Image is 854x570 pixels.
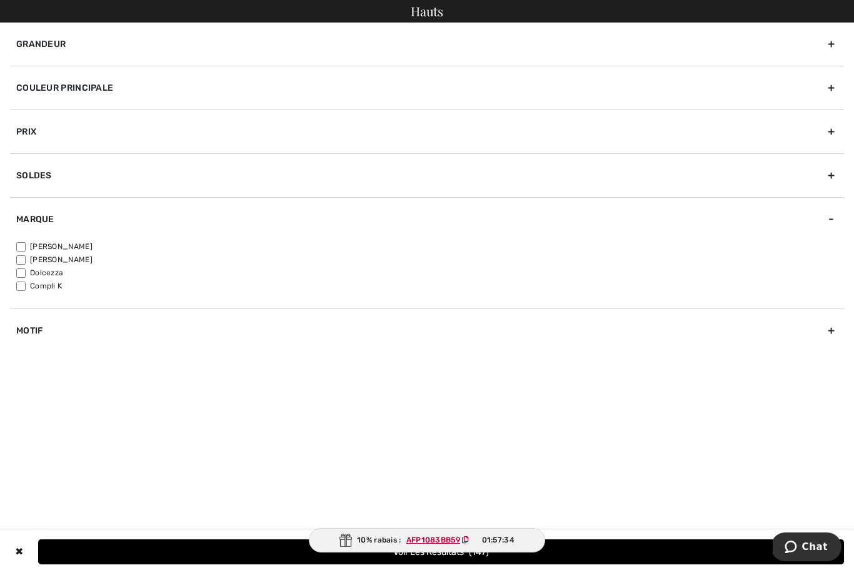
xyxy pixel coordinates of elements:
[16,267,844,278] label: Dolcezza
[10,66,844,109] div: Couleur Principale
[16,255,26,265] input: [PERSON_NAME]
[309,528,545,552] div: 10% rabais :
[10,153,844,197] div: Soldes
[406,536,460,544] ins: AFP1083BB59
[469,547,489,557] span: 147
[10,197,844,241] div: Marque
[10,308,844,352] div: Motif
[38,539,844,564] button: Voir les resultats147
[16,254,844,265] label: [PERSON_NAME]
[773,532,841,564] iframe: Ouvre un widget dans lequel vous pouvez chatter avec l’un de nos agents
[16,241,844,252] label: [PERSON_NAME]
[10,539,28,564] div: ✖
[16,268,26,278] input: Dolcezza
[10,109,844,153] div: Prix
[16,282,26,291] input: Compli K
[482,534,515,546] span: 01:57:34
[339,534,352,547] img: Gift.svg
[16,242,26,252] input: [PERSON_NAME]
[10,23,844,66] div: Grandeur
[16,280,844,292] label: Compli K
